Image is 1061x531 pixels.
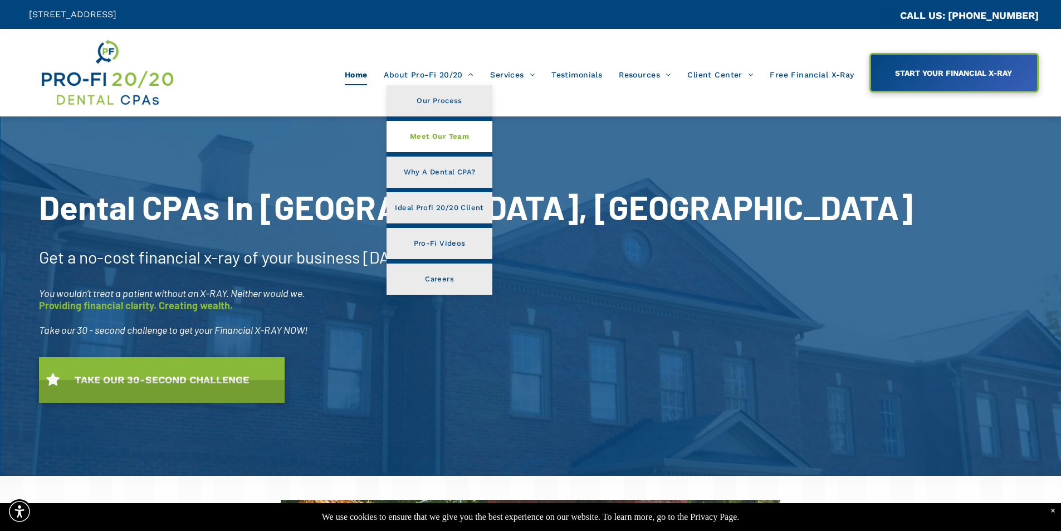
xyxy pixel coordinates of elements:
[761,64,862,85] a: Free Financial X-Ray
[39,287,305,299] span: You wouldn’t treat a patient without an X-RAY. Neither would we.
[387,264,492,295] a: Careers
[7,499,32,524] div: Accessibility Menu
[869,53,1039,92] a: START YOUR FINANCIAL X-RAY
[40,37,174,108] img: Get Dental CPA Consulting, Bookkeeping, & Bank Loans
[482,64,543,85] a: Services
[425,272,454,286] span: Careers
[79,247,240,267] span: no-cost financial x-ray
[414,236,466,251] span: Pro-Fi Videos
[375,64,482,85] a: About Pro-Fi 20/20
[387,85,492,116] a: Our Process
[39,324,308,336] span: Take our 30 - second challenge to get your Financial X-RAY NOW!
[39,357,285,403] a: TAKE OUR 30-SECOND CHALLENGE
[410,129,469,144] span: Meet Our Team
[39,299,233,311] span: Providing financial clarity. Creating wealth.
[679,64,761,85] a: Client Center
[387,157,492,188] a: Why A Dental CPA?
[404,165,476,179] span: Why A Dental CPA?
[243,247,419,267] span: of your business [DATE]!
[853,11,900,21] span: CA::CALLC
[387,228,492,259] a: Pro-Fi Videos
[610,64,679,85] a: Resources
[39,187,913,227] span: Dental CPAs In [GEOGRAPHIC_DATA], [GEOGRAPHIC_DATA]
[395,201,483,215] span: Ideal Profi 20/20 Client
[1050,506,1055,516] div: Dismiss notification
[417,94,462,108] span: Our Process
[387,192,492,223] a: Ideal Profi 20/20 Client
[39,247,76,267] span: Get a
[387,121,492,152] a: Meet Our Team
[336,64,376,85] a: Home
[891,63,1016,83] span: START YOUR FINANCIAL X-RAY
[543,64,610,85] a: Testimonials
[71,368,253,391] span: TAKE OUR 30-SECOND CHALLENGE
[384,64,473,85] span: About Pro-Fi 20/20
[29,9,116,20] span: [STREET_ADDRESS]
[900,9,1039,21] a: CALL US: [PHONE_NUMBER]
